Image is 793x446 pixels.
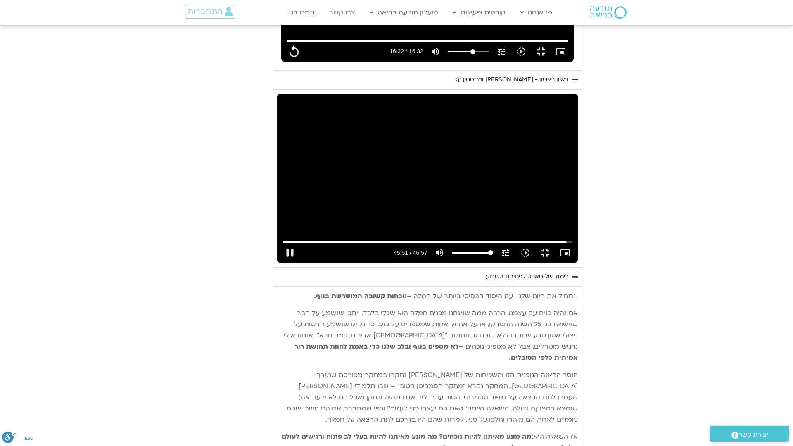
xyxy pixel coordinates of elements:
[273,70,582,89] summary: ראיון ראשון - [PERSON_NAME] וכריסטין נף
[188,7,223,16] span: התחברות
[325,5,359,20] a: צרו קשר
[449,5,510,20] a: קורסים ופעילות
[516,5,556,20] a: מי אנחנו
[456,75,568,85] div: ראיון ראשון - [PERSON_NAME] וכריסטין נף
[486,272,568,282] div: לימוד של טארה לפתיחת השבוע
[532,432,578,441] span: אז השאלה היא:
[366,5,442,20] a: מועדון תודעה בריאה
[407,292,576,301] span: נתחיל את היום שלנו עם היסוד הבסיסי ביותר של חמלה –
[590,6,627,19] img: תודעה בריאה
[314,292,407,301] b: נוכחות קשובה המושרשת בגוף.
[285,5,319,20] a: תמכו בנו
[710,426,789,442] a: יצירת קשר
[284,308,578,351] span: אם נהיה כנים עם עצמנו, הרבה ממה שאנחנו מכנים חמלה הוא שכלי בלבד. ייתכן שנשמע על חבר שנישואיו בני ...
[185,5,235,19] a: התחברות
[287,370,578,424] span: חוסר הדאגה הגופנית הזו והשכיחות של [PERSON_NAME] נחקרו במחקר מפורסם שנערך [GEOGRAPHIC_DATA]. המחק...
[738,429,768,440] span: יצירת קשר
[273,267,582,286] summary: לימוד של טארה לפתיחת השבוע
[294,342,578,362] b: לא מספיק בגוף ובלב שלנו כדי באמת לחוות תחושת רוך אמיתית כלפי הסובלים.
